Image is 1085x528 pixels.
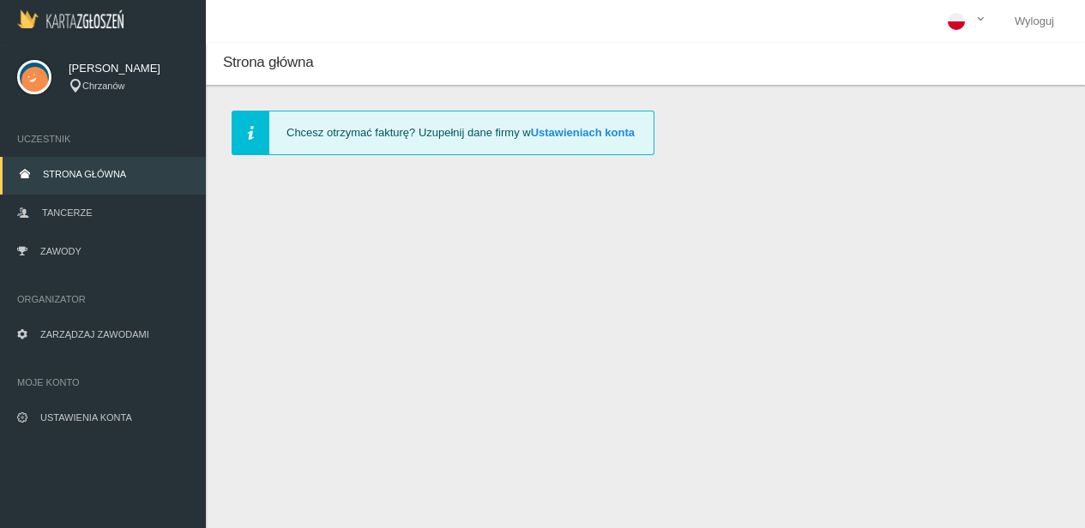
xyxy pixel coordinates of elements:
[69,60,189,77] span: [PERSON_NAME]
[17,374,189,391] span: Moje konto
[40,412,132,423] span: Ustawienia konta
[43,169,126,179] span: Strona główna
[232,111,654,155] div: Chcesz otrzymać fakturę? Uzupełnij dane firmy w
[17,291,189,308] span: Organizator
[17,9,124,28] img: Logo
[17,60,51,94] img: svg
[223,54,313,70] span: Strona główna
[42,207,92,218] span: Tancerze
[40,246,81,256] span: Zawody
[531,126,635,139] a: Ustawieniach konta
[17,130,189,147] span: Uczestnik
[40,329,149,339] span: Zarządzaj zawodami
[69,79,189,93] div: Chrzanów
